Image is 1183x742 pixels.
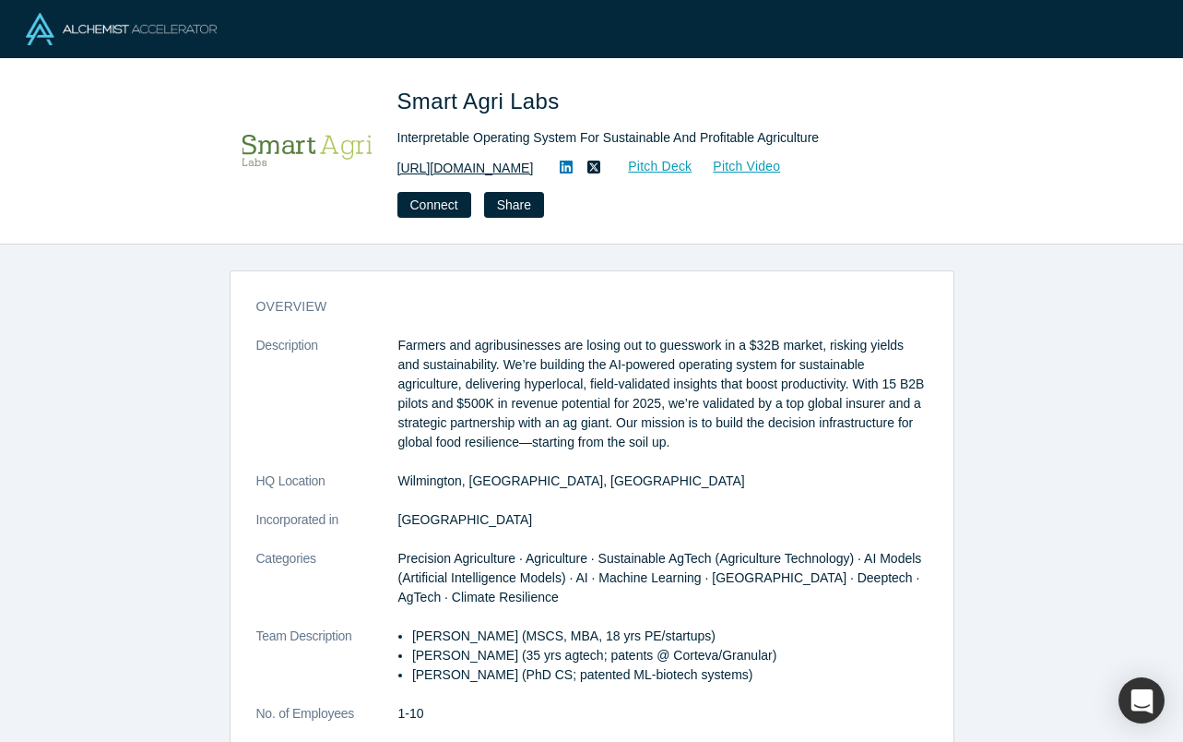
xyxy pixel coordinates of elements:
[256,627,398,704] dt: Team Description
[412,665,928,685] p: [PERSON_NAME] (PhD CS; patented ML-biotech systems)
[397,128,914,148] div: Interpretable Operating System For Sustainable And Profitable Agriculture
[397,89,566,114] span: Smart Agri Labs
[26,13,217,45] img: Alchemist Logo
[256,472,398,510] dt: HQ Location
[256,336,398,472] dt: Description
[484,192,544,218] button: Share
[256,510,398,549] dt: Incorporated in
[412,627,928,646] p: [PERSON_NAME] (MSCS, MBA, 18 yrs PE/startups)
[412,646,928,665] p: [PERSON_NAME] (35 yrs agtech; patents @ Corteva/Granular)
[256,297,902,317] h3: overview
[398,510,928,530] dd: [GEOGRAPHIC_DATA]
[397,159,534,178] a: [URL][DOMAIN_NAME]
[398,704,928,724] dd: 1-10
[692,156,781,177] a: Pitch Video
[398,551,922,604] span: Precision Agriculture · Agriculture · Sustainable AgTech (Agriculture Technology) · AI Models (Ar...
[398,472,928,491] dd: Wilmington, [GEOGRAPHIC_DATA], [GEOGRAPHIC_DATA]
[397,192,471,218] button: Connect
[243,85,372,214] img: Smart Agri Labs's Logo
[398,336,928,452] p: Farmers and agribusinesses are losing out to guesswork in a $32B market, risking yields and susta...
[256,549,398,627] dt: Categories
[608,156,692,177] a: Pitch Deck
